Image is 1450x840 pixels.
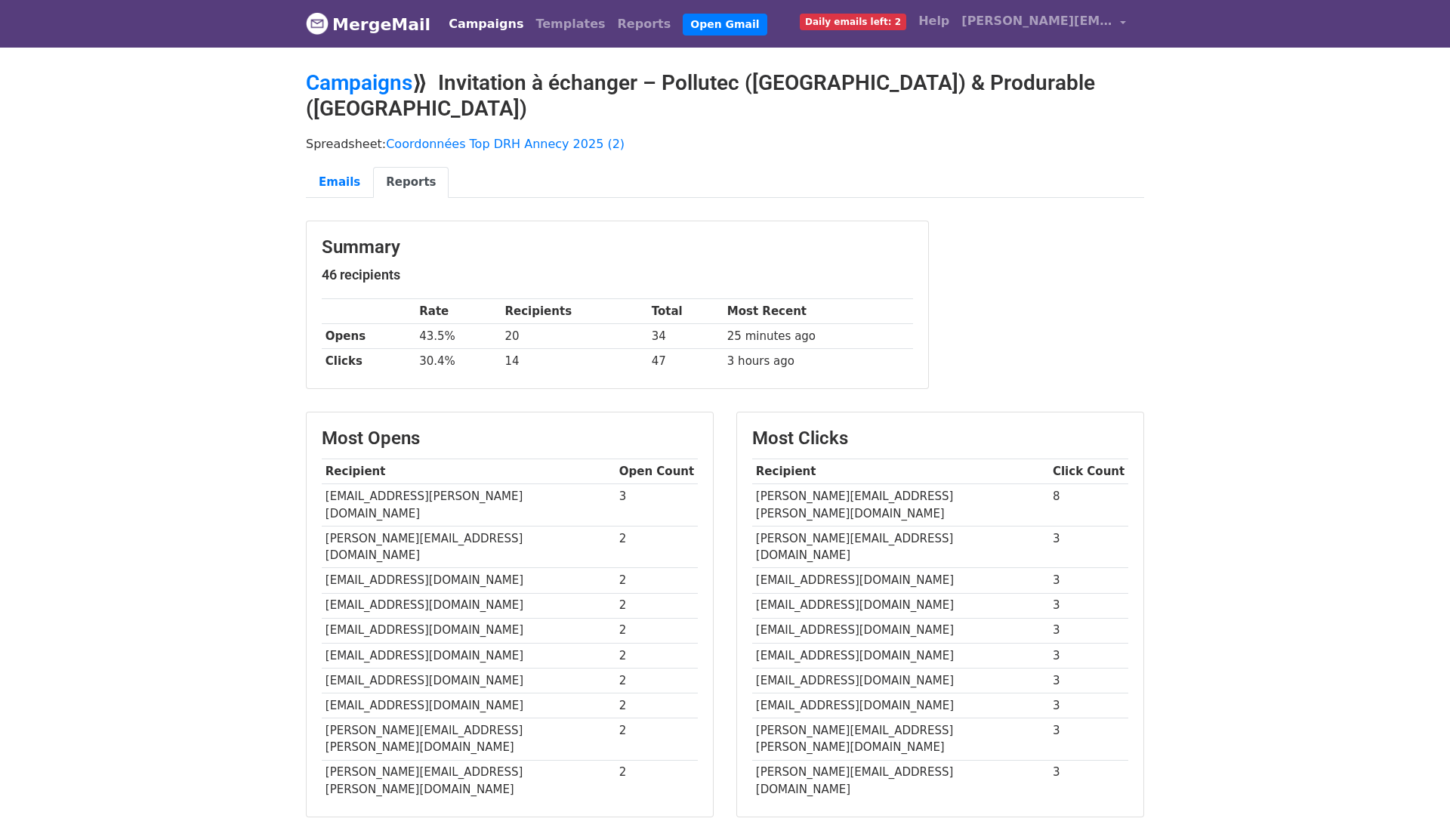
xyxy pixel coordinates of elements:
[1049,484,1128,527] td: 8
[723,349,913,374] td: 3 hours ago
[415,324,501,349] td: 43.5%
[752,618,1049,643] td: [EMAIL_ADDRESS][DOMAIN_NAME]
[752,693,1049,718] td: [EMAIL_ADDRESS][DOMAIN_NAME]
[615,668,698,693] td: 2
[322,428,698,449] h3: Most Opens
[322,459,615,484] th: Recipient
[1049,693,1128,718] td: 3
[752,760,1049,801] td: [PERSON_NAME][EMAIL_ADDRESS][DOMAIN_NAME]
[1049,526,1128,568] td: 3
[306,8,430,40] a: MergeMail
[1049,668,1128,693] td: 3
[615,760,698,801] td: 2
[306,167,373,198] a: Emails
[615,643,698,668] td: 2
[752,428,1128,449] h3: Most Clicks
[752,568,1049,593] td: [EMAIL_ADDRESS][DOMAIN_NAME]
[1049,459,1128,484] th: Click Count
[322,693,615,718] td: [EMAIL_ADDRESS][DOMAIN_NAME]
[615,568,698,593] td: 2
[501,324,648,349] td: 20
[648,349,723,374] td: 47
[322,618,615,643] td: [EMAIL_ADDRESS][DOMAIN_NAME]
[306,70,1144,121] h2: ⟫ Invitation à échanger – Pollutec ([GEOGRAPHIC_DATA]) & Produrable ([GEOGRAPHIC_DATA])
[443,9,529,39] a: Campaigns
[612,9,677,39] a: Reports
[322,760,615,801] td: [PERSON_NAME][EMAIL_ADDRESS][PERSON_NAME][DOMAIN_NAME]
[723,324,913,349] td: 25 minutes ago
[373,167,449,198] a: Reports
[306,70,412,95] a: Campaigns
[501,299,648,324] th: Recipients
[615,693,698,718] td: 2
[723,299,913,324] th: Most Recent
[615,526,698,568] td: 2
[1049,618,1128,643] td: 3
[415,299,501,324] th: Rate
[322,718,615,761] td: [PERSON_NAME][EMAIL_ADDRESS][PERSON_NAME][DOMAIN_NAME]
[1049,760,1128,801] td: 3
[615,718,698,761] td: 2
[322,349,415,374] th: Clicks
[752,526,1049,568] td: [PERSON_NAME][EMAIL_ADDRESS][DOMAIN_NAME]
[615,593,698,618] td: 2
[386,137,625,151] a: Coordonnées Top DRH Annecy 2025 (2)
[1049,643,1128,668] td: 3
[752,668,1049,693] td: [EMAIL_ADDRESS][DOMAIN_NAME]
[615,484,698,527] td: 3
[752,593,1049,618] td: [EMAIL_ADDRESS][DOMAIN_NAME]
[752,459,1049,484] th: Recipient
[1049,718,1128,761] td: 3
[752,643,1049,668] td: [EMAIL_ADDRESS][DOMAIN_NAME]
[800,14,906,30] span: Daily emails left: 2
[615,618,698,643] td: 2
[322,526,615,568] td: [PERSON_NAME][EMAIL_ADDRESS][DOMAIN_NAME]
[322,568,615,593] td: [EMAIL_ADDRESS][DOMAIN_NAME]
[752,484,1049,527] td: [PERSON_NAME][EMAIL_ADDRESS][PERSON_NAME][DOMAIN_NAME]
[752,718,1049,761] td: [PERSON_NAME][EMAIL_ADDRESS][PERSON_NAME][DOMAIN_NAME]
[306,136,1144,152] p: Spreadsheet:
[683,14,767,36] a: Open Gmail
[322,484,615,527] td: [EMAIL_ADDRESS][PERSON_NAME][DOMAIN_NAME]
[322,643,615,668] td: [EMAIL_ADDRESS][DOMAIN_NAME]
[961,12,1112,30] span: [PERSON_NAME][EMAIL_ADDRESS][DOMAIN_NAME]
[615,459,698,484] th: Open Count
[1049,568,1128,593] td: 3
[415,349,501,374] td: 30.4%
[529,9,611,39] a: Templates
[306,12,329,35] img: MergeMail logo
[322,668,615,693] td: [EMAIL_ADDRESS][DOMAIN_NAME]
[955,6,1132,42] a: [PERSON_NAME][EMAIL_ADDRESS][DOMAIN_NAME]
[912,6,955,36] a: Help
[794,6,912,36] a: Daily emails left: 2
[322,236,913,258] h3: Summary
[648,299,723,324] th: Total
[501,349,648,374] td: 14
[322,324,415,349] th: Opens
[648,324,723,349] td: 34
[322,593,615,618] td: [EMAIL_ADDRESS][DOMAIN_NAME]
[1049,593,1128,618] td: 3
[322,267,913,283] h5: 46 recipients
